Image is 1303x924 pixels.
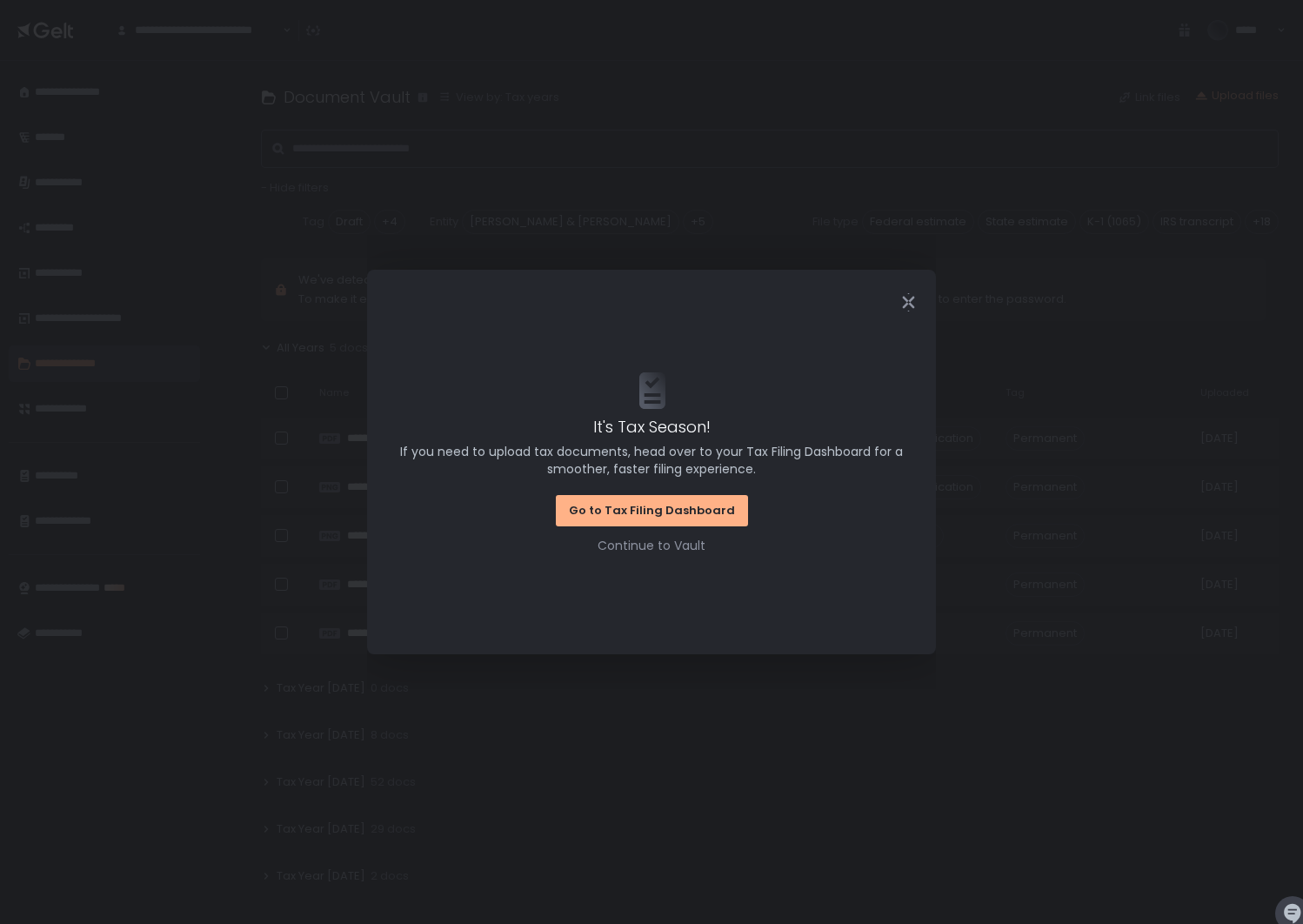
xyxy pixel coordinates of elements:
button: Go to Tax Filing Dashboard [556,495,748,526]
button: Continue to Vault [598,537,705,554]
span: If you need to upload tax documents, head over to your Tax Filing Dashboard for a smoother, faste... [391,443,912,478]
span: It's Tax Season! [593,415,711,439]
div: Close [880,292,936,312]
div: Go to Tax Filing Dashboard [569,503,735,519]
